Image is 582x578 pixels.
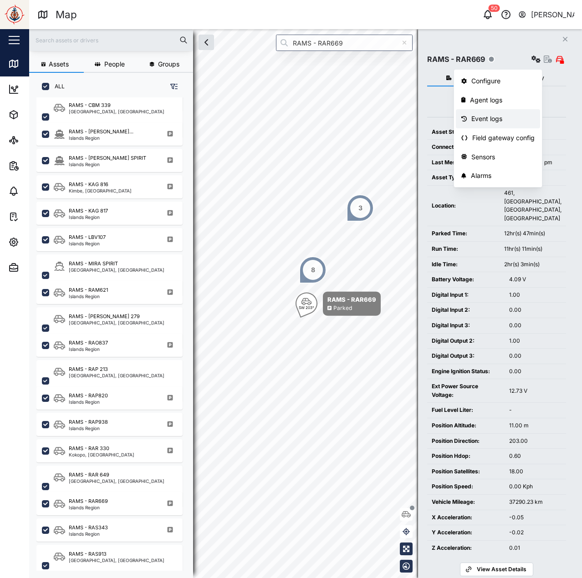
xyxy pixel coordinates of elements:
div: Position Altitude: [432,421,500,430]
div: Admin [24,263,51,273]
div: grid [36,97,193,571]
span: Assets [49,61,69,67]
div: Battery Voltage: [432,275,500,284]
div: SW 203° [299,306,314,309]
div: [GEOGRAPHIC_DATA], [GEOGRAPHIC_DATA] [69,320,164,325]
div: Digital Output 3: [432,352,500,360]
span: People [104,61,125,67]
div: RAMS - RAR669 [327,295,376,304]
div: Map marker [347,194,374,222]
div: Digital Input 1: [432,291,500,299]
div: [GEOGRAPHIC_DATA], [GEOGRAPHIC_DATA] [69,373,164,378]
div: 0.00 [509,352,562,360]
div: 0.60 [509,452,562,461]
div: Islands Region [69,294,108,299]
div: 8 [311,265,315,275]
div: Vehicle Mileage: [432,498,500,507]
div: Map marker [296,292,381,316]
div: RAMS - RAO837 [69,339,108,347]
div: Position Speed: [432,482,500,491]
div: 37290.23 km [509,498,562,507]
div: Position Hdop: [432,452,500,461]
div: 11.00 m [509,421,562,430]
div: 12.73 V [509,387,562,395]
div: Parked Time: [432,229,495,238]
div: 18.00 [509,467,562,476]
div: Location: [432,202,495,210]
div: [PERSON_NAME] [531,9,575,20]
div: 50 [489,5,500,12]
div: RAMS - LBV107 [69,233,106,241]
div: Islands Region [69,400,108,404]
button: [PERSON_NAME] [518,8,575,21]
div: RAMS - [PERSON_NAME] SPIRIT [69,154,146,162]
div: 0.00 [509,367,562,376]
div: Kimbe, [GEOGRAPHIC_DATA] [69,188,132,193]
div: RAMS - KAG 816 [69,181,108,188]
div: Islands Region [69,505,108,510]
input: Search assets or drivers [35,33,188,47]
div: Sensors [471,152,535,162]
div: Asset Type: [432,173,495,182]
div: RAMS - RAR669 [427,54,485,65]
div: Y Acceleration: [432,528,500,537]
a: View Asset Details [460,563,533,576]
span: View Asset Details [477,563,526,576]
div: Run Time: [432,245,495,254]
div: -0.05 [509,513,562,522]
div: [GEOGRAPHIC_DATA], [GEOGRAPHIC_DATA] [69,479,164,483]
div: Agent logs [470,95,535,105]
div: Last Message: [432,158,495,167]
div: RAMS - [PERSON_NAME] 279 [69,313,140,320]
div: 2hr(s) 3min(s) [504,260,562,269]
div: Fuel Level Liter: [432,406,500,415]
div: 0.00 Kph [509,482,562,491]
div: RAMS - RAR 330 [69,445,109,452]
div: RAMS - MIRA SPIRIT [69,260,118,268]
div: 1.00 [509,337,562,345]
div: Digital Input 2: [432,306,500,314]
div: Z Acceleration: [432,544,500,553]
img: Main Logo [5,5,25,25]
div: Dashboard [24,84,65,94]
div: Islands Region [69,136,133,140]
div: Islands Region [69,162,146,167]
div: Islands Region [69,532,108,536]
div: Tasks [24,212,49,222]
div: [GEOGRAPHIC_DATA], [GEOGRAPHIC_DATA] [69,558,164,563]
div: Reports [24,161,55,171]
div: Assets [24,110,52,120]
div: Engine Ignition Status: [432,367,500,376]
div: Islands Region [69,426,108,431]
span: Groups [158,61,179,67]
div: Connection Status: [432,143,495,152]
div: - [509,406,562,415]
input: Search by People, Asset, Geozone or Place [276,35,413,51]
div: 203.00 [509,437,562,446]
div: Kokopo, [GEOGRAPHIC_DATA] [69,452,134,457]
div: Alarms [471,171,535,181]
div: Alarms [24,186,52,196]
div: 12hr(s) 47min(s) [504,229,562,238]
div: RAMS - RAP 213 [69,365,108,373]
div: 1.00 [509,291,562,299]
div: RAMS - RAM621 [69,286,108,294]
div: RAMS - RAP820 [69,392,108,400]
div: Islands Region [69,347,108,351]
div: Position Satellites: [432,467,500,476]
div: Configure [471,76,535,86]
div: Parked [333,304,352,313]
div: Idle Time: [432,260,495,269]
div: [GEOGRAPHIC_DATA], [GEOGRAPHIC_DATA] [69,109,164,114]
div: 461, [GEOGRAPHIC_DATA], [GEOGRAPHIC_DATA], [GEOGRAPHIC_DATA] [504,189,562,223]
div: 0.00 [509,321,562,330]
div: RAMS - RAS913 [69,550,107,558]
div: Settings [24,237,56,247]
div: RAMS - KAG 817 [69,207,108,215]
div: 4.09 V [509,275,562,284]
div: Islands Region [69,215,108,219]
div: 3 [358,203,362,213]
div: RAMS - RAR669 [69,497,108,505]
div: 0.01 [509,544,562,553]
div: -0.02 [509,528,562,537]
